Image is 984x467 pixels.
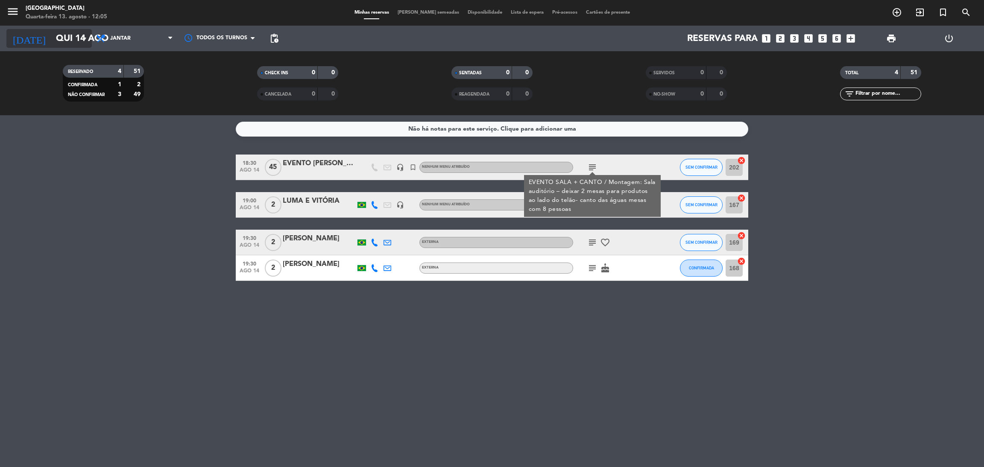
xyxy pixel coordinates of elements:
i: cancel [737,231,746,240]
span: CANCELADA [265,92,291,96]
i: looks_6 [831,33,842,44]
input: Filtrar por nome... [855,89,921,99]
i: looks_one [761,33,772,44]
i: subject [587,162,597,172]
strong: 1 [118,82,121,88]
span: 19:30 [239,258,260,268]
i: subject [587,237,597,248]
i: filter_list [844,89,855,99]
span: TOTAL [845,71,858,75]
i: looks_two [775,33,786,44]
div: LUMA E VITÓRIA [283,196,355,207]
i: looks_3 [789,33,800,44]
div: Não há notas para este serviço. Clique para adicionar uma [408,124,576,134]
strong: 0 [506,91,510,97]
span: CONFIRMADA [689,266,714,270]
strong: 0 [720,70,725,76]
i: turned_in_not [409,163,417,171]
span: CONFIRMADA [68,83,97,87]
span: SEM CONFIRMAR [685,240,717,245]
strong: 0 [525,70,530,76]
i: looks_5 [817,33,828,44]
strong: 0 [700,70,704,76]
span: ago 14 [239,167,260,177]
div: EVENTO SALA + CANTO / Montagem: Sala auditório – deixar 2 mesas para produtos ao lado do telão- c... [529,178,656,214]
strong: 51 [134,68,142,74]
span: Nenhum menu atribuído [422,203,470,206]
span: [PERSON_NAME] semeadas [393,10,463,15]
strong: 51 [911,70,919,76]
i: exit_to_app [915,7,925,18]
i: cancel [737,156,746,165]
span: Reservas para [687,33,758,44]
i: add_box [845,33,856,44]
i: power_settings_new [944,33,954,44]
span: NO-SHOW [653,92,675,96]
span: Disponibilidade [463,10,507,15]
strong: 3 [118,91,121,97]
strong: 0 [720,91,725,97]
strong: 0 [506,70,510,76]
i: cake [600,263,610,273]
span: 19:00 [239,195,260,205]
span: 2 [265,260,281,277]
div: [PERSON_NAME] [283,233,355,244]
i: headset_mic [396,201,404,209]
span: SEM CONFIRMAR [685,165,717,169]
span: Externa [422,240,439,244]
strong: 0 [312,70,315,76]
span: Externa [422,266,439,269]
button: SEM CONFIRMAR [680,234,723,251]
i: [DATE] [6,29,52,48]
div: LOG OUT [920,26,978,51]
span: 45 [265,159,281,176]
span: CHECK INS [265,71,288,75]
span: Pré-acessos [548,10,582,15]
i: looks_4 [803,33,814,44]
span: pending_actions [269,33,279,44]
strong: 0 [525,91,530,97]
span: 19:30 [239,233,260,242]
strong: 2 [137,82,142,88]
i: turned_in_not [938,7,948,18]
button: CONFIRMADA [680,260,723,277]
span: RESERVADO [68,70,93,74]
div: EVENTO [PERSON_NAME] [283,158,355,169]
i: headset_mic [396,163,404,171]
span: Cartões de presente [582,10,634,15]
i: cancel [737,257,746,266]
strong: 0 [331,91,337,97]
span: 2 [265,234,281,251]
span: ago 14 [239,205,260,215]
span: ago 14 [239,268,260,278]
strong: 0 [312,91,315,97]
i: subject [587,263,597,273]
span: SEM CONFIRMAR [685,202,717,207]
button: SEM CONFIRMAR [680,196,723,213]
strong: 4 [895,70,898,76]
span: Jantar [110,35,131,41]
strong: 0 [331,70,337,76]
span: 2 [265,196,281,213]
button: menu [6,5,19,21]
span: ago 14 [239,242,260,252]
div: Quarta-feira 13. agosto - 12:05 [26,13,107,21]
span: NÃO CONFIRMAR [68,93,105,97]
i: menu [6,5,19,18]
span: Nenhum menu atribuído [422,165,470,169]
button: SEM CONFIRMAR [680,159,723,176]
i: favorite_border [600,237,610,248]
span: SERVIDOS [653,71,675,75]
strong: 49 [134,91,142,97]
span: Lista de espera [507,10,548,15]
div: [GEOGRAPHIC_DATA] [26,4,107,13]
strong: 0 [700,91,704,97]
i: arrow_drop_down [79,33,90,44]
strong: 4 [118,68,121,74]
div: [PERSON_NAME] [283,259,355,270]
i: add_circle_outline [892,7,902,18]
span: SENTADAS [459,71,482,75]
i: cancel [737,194,746,202]
span: print [886,33,896,44]
span: REAGENDADA [459,92,489,96]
